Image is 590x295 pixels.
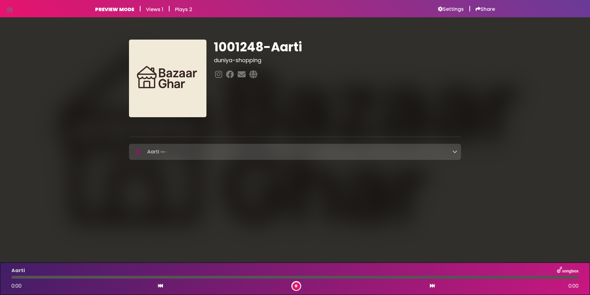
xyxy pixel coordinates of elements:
[129,40,206,117] img: 4vGZ4QXSguwBTn86kXf1
[159,147,168,156] img: waveform4.gif
[214,40,461,54] h1: 1001248-Aarti
[146,6,163,12] h6: Views 1
[476,6,495,12] a: Share
[139,5,141,12] h5: |
[168,5,170,12] h5: |
[147,147,168,156] p: Aarti
[469,5,471,12] h5: |
[95,6,134,12] h6: PREVIEW MODE
[438,6,464,12] a: Settings
[214,57,461,64] h3: duniya-shopping
[175,6,192,12] h6: Plays 2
